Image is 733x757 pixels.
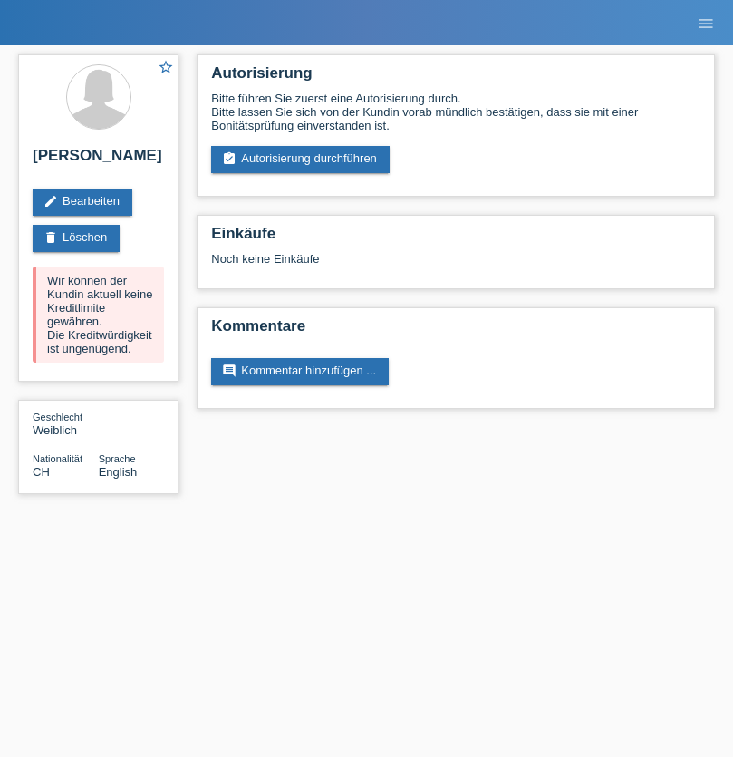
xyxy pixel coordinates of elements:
[688,17,724,28] a: menu
[158,59,174,75] i: star_border
[99,465,138,479] span: English
[211,92,700,132] div: Bitte führen Sie zuerst eine Autorisierung durch. Bitte lassen Sie sich von der Kundin vorab münd...
[211,146,390,173] a: assignment_turned_inAutorisierung durchführen
[33,189,132,216] a: editBearbeiten
[33,412,82,422] span: Geschlecht
[33,410,99,437] div: Weiblich
[211,317,700,345] h2: Kommentare
[33,225,120,252] a: deleteLöschen
[211,225,700,252] h2: Einkäufe
[33,267,164,363] div: Wir können der Kundin aktuell keine Kreditlimite gewähren. Die Kreditwürdigkeit ist ungenügend.
[33,147,164,174] h2: [PERSON_NAME]
[43,230,58,245] i: delete
[43,194,58,209] i: edit
[222,364,236,378] i: comment
[33,453,82,464] span: Nationalität
[99,453,136,464] span: Sprache
[211,358,389,385] a: commentKommentar hinzufügen ...
[697,15,715,33] i: menu
[211,64,700,92] h2: Autorisierung
[211,252,700,279] div: Noch keine Einkäufe
[222,151,236,166] i: assignment_turned_in
[33,465,50,479] span: Schweiz
[158,59,174,78] a: star_border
